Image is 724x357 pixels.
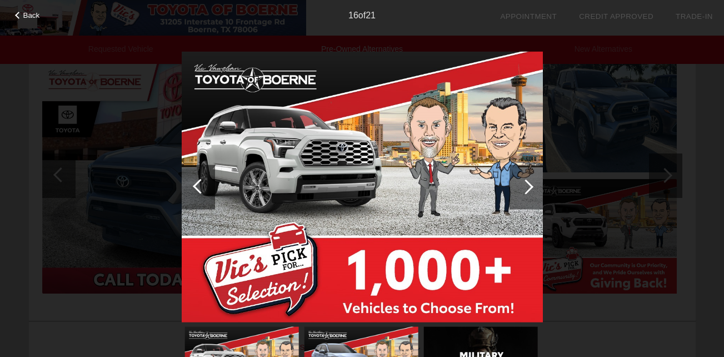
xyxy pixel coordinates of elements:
span: Back [23,11,40,19]
img: image.aspx [182,51,543,323]
span: 21 [366,11,376,20]
a: Credit Approved [579,12,653,21]
a: Appointment [500,12,557,21]
span: 16 [348,11,358,20]
a: Trade-In [676,12,713,21]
